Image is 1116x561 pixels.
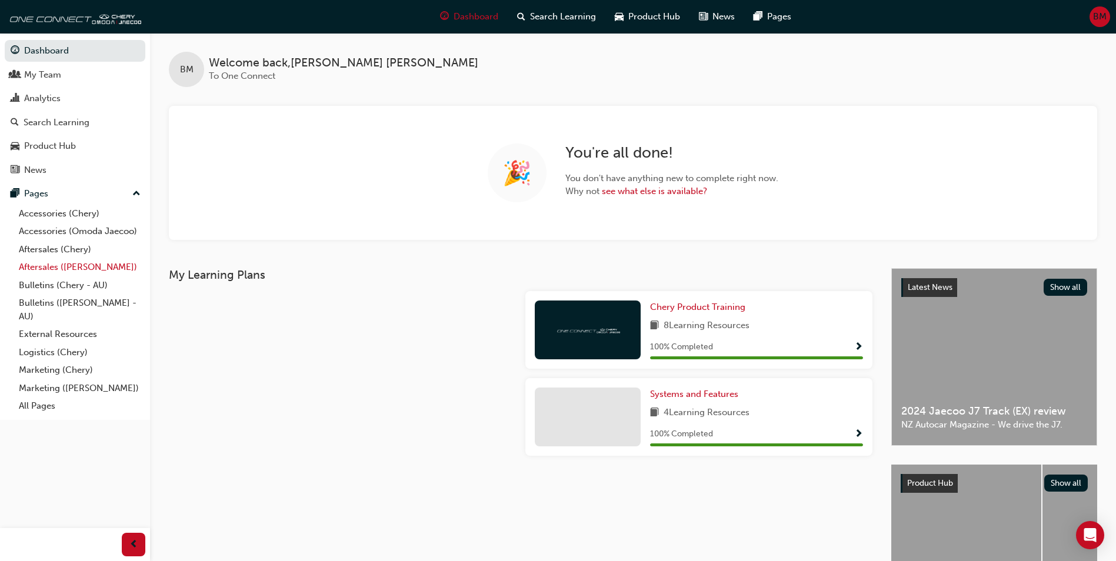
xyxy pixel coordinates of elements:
[664,319,749,333] span: 8 Learning Resources
[24,68,61,82] div: My Team
[628,10,680,24] span: Product Hub
[650,319,659,333] span: book-icon
[440,9,449,24] span: guage-icon
[5,88,145,109] a: Analytics
[5,38,145,183] button: DashboardMy TeamAnalyticsSearch LearningProduct HubNews
[650,406,659,420] span: book-icon
[14,361,145,379] a: Marketing (Chery)
[854,429,863,440] span: Show Progress
[650,340,713,354] span: 100 % Completed
[508,5,605,29] a: search-iconSearch Learning
[901,474,1088,493] a: Product HubShow all
[908,282,952,292] span: Latest News
[5,40,145,62] a: Dashboard
[854,427,863,442] button: Show Progress
[5,135,145,157] a: Product Hub
[14,205,145,223] a: Accessories (Chery)
[5,183,145,205] button: Pages
[14,343,145,362] a: Logistics (Chery)
[1044,475,1088,492] button: Show all
[454,10,498,24] span: Dashboard
[180,63,194,76] span: BM
[11,141,19,152] span: car-icon
[1090,6,1110,27] button: BM
[14,276,145,295] a: Bulletins (Chery - AU)
[615,9,624,24] span: car-icon
[555,324,620,335] img: oneconnect
[1093,10,1107,24] span: BM
[907,478,953,488] span: Product Hub
[132,186,141,202] span: up-icon
[1076,521,1104,549] div: Open Intercom Messenger
[14,397,145,415] a: All Pages
[209,71,275,81] span: To One Connect
[712,10,735,24] span: News
[24,139,76,153] div: Product Hub
[11,46,19,56] span: guage-icon
[602,186,707,196] a: see what else is available?
[767,10,791,24] span: Pages
[744,5,801,29] a: pages-iconPages
[517,9,525,24] span: search-icon
[5,159,145,181] a: News
[530,10,596,24] span: Search Learning
[699,9,708,24] span: news-icon
[502,166,532,180] span: 🎉
[14,258,145,276] a: Aftersales ([PERSON_NAME])
[854,340,863,355] button: Show Progress
[565,143,778,162] h2: You're all done!
[24,92,61,105] div: Analytics
[901,278,1087,297] a: Latest NewsShow all
[650,302,745,312] span: Chery Product Training
[854,342,863,353] span: Show Progress
[24,116,89,129] div: Search Learning
[5,112,145,133] a: Search Learning
[11,118,19,128] span: search-icon
[14,325,145,343] a: External Resources
[901,405,1087,418] span: 2024 Jaecoo J7 Track (EX) review
[11,189,19,199] span: pages-icon
[169,268,872,282] h3: My Learning Plans
[11,93,19,104] span: chart-icon
[11,165,19,176] span: news-icon
[14,222,145,241] a: Accessories (Omoda Jaecoo)
[891,268,1097,446] a: Latest NewsShow all2024 Jaecoo J7 Track (EX) reviewNZ Autocar Magazine - We drive the J7.
[754,9,762,24] span: pages-icon
[11,70,19,81] span: people-icon
[14,294,145,325] a: Bulletins ([PERSON_NAME] - AU)
[14,241,145,259] a: Aftersales (Chery)
[209,56,478,70] span: Welcome back , [PERSON_NAME] [PERSON_NAME]
[650,388,743,401] a: Systems and Features
[901,418,1087,432] span: NZ Autocar Magazine - We drive the J7.
[650,428,713,441] span: 100 % Completed
[14,379,145,398] a: Marketing ([PERSON_NAME])
[664,406,749,420] span: 4 Learning Resources
[24,187,48,201] div: Pages
[1044,279,1088,296] button: Show all
[565,172,778,185] span: You don't have anything new to complete right now.
[431,5,508,29] a: guage-iconDashboard
[605,5,689,29] a: car-iconProduct Hub
[5,64,145,86] a: My Team
[689,5,744,29] a: news-iconNews
[6,5,141,28] img: oneconnect
[650,389,738,399] span: Systems and Features
[650,300,750,314] a: Chery Product Training
[24,163,46,177] div: News
[565,185,778,198] span: Why not
[129,537,138,552] span: prev-icon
